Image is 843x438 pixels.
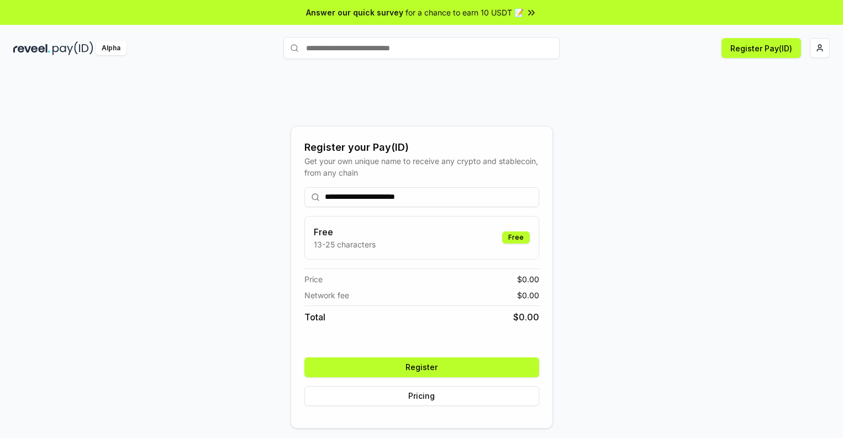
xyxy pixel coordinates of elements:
[304,140,539,155] div: Register your Pay(ID)
[304,273,323,285] span: Price
[314,239,376,250] p: 13-25 characters
[517,273,539,285] span: $ 0.00
[306,7,403,18] span: Answer our quick survey
[513,310,539,324] span: $ 0.00
[96,41,127,55] div: Alpha
[502,231,530,244] div: Free
[304,155,539,178] div: Get your own unique name to receive any crypto and stablecoin, from any chain
[314,225,376,239] h3: Free
[304,289,349,301] span: Network fee
[304,357,539,377] button: Register
[52,41,93,55] img: pay_id
[304,310,325,324] span: Total
[721,38,801,58] button: Register Pay(ID)
[517,289,539,301] span: $ 0.00
[304,386,539,406] button: Pricing
[13,41,50,55] img: reveel_dark
[405,7,524,18] span: for a chance to earn 10 USDT 📝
